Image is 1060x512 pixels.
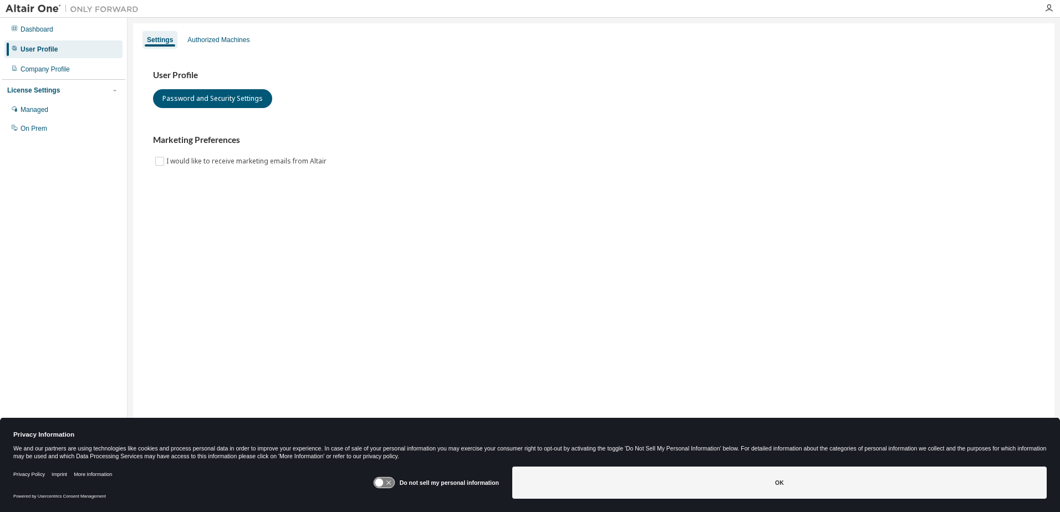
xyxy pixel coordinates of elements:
[153,89,272,108] button: Password and Security Settings
[21,25,53,34] div: Dashboard
[21,124,47,133] div: On Prem
[153,70,1034,81] h3: User Profile
[21,45,58,54] div: User Profile
[6,3,144,14] img: Altair One
[147,35,173,44] div: Settings
[153,135,1034,146] h3: Marketing Preferences
[7,86,60,95] div: License Settings
[187,35,249,44] div: Authorized Machines
[21,65,70,74] div: Company Profile
[166,155,329,168] label: I would like to receive marketing emails from Altair
[21,105,48,114] div: Managed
